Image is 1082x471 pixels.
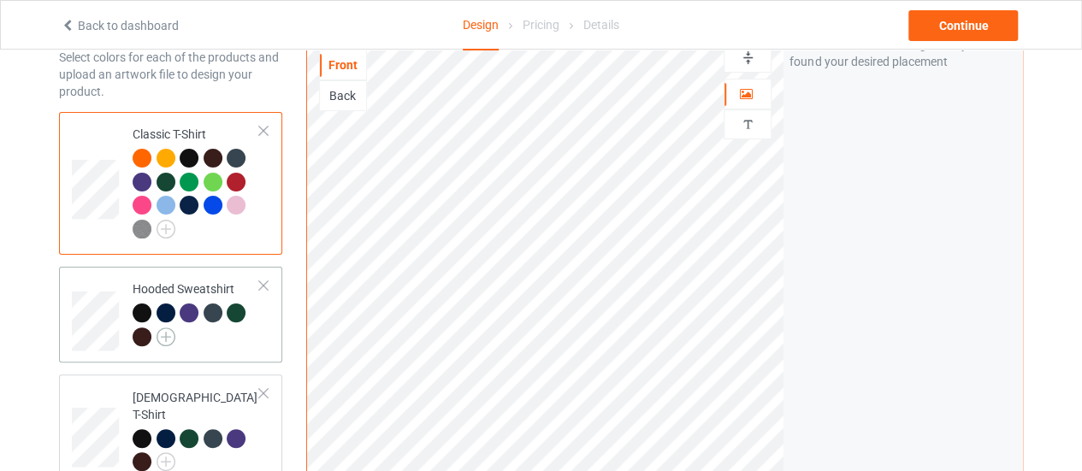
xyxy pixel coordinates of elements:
div: Hooded Sweatshirt [59,267,282,362]
div: Move and resize the design until you have found your desired placement [789,36,1016,70]
img: svg%3E%0A [740,50,756,66]
div: Details [583,1,619,49]
div: Classic T-Shirt [133,126,260,237]
div: Pricing [523,1,559,49]
div: Front [320,56,366,74]
div: Select colors for each of the products and upload an artwork file to design your product. [59,49,282,100]
div: Continue [908,10,1018,41]
img: svg%3E%0A [740,116,756,132]
div: Back [320,87,366,104]
img: heather_texture.png [133,220,151,238]
img: svg+xml;base64,PD94bWwgdmVyc2lvbj0iMS4wIiBlbmNvZGluZz0iVVRGLTgiPz4KPHN2ZyB3aWR0aD0iMjJweCIgaGVpZ2... [157,220,175,238]
div: Hooded Sweatshirt [133,280,260,344]
img: svg+xml;base64,PD94bWwgdmVyc2lvbj0iMS4wIiBlbmNvZGluZz0iVVRGLTgiPz4KPHN2ZyB3aWR0aD0iMjJweCIgaGVpZ2... [157,452,175,471]
a: Back to dashboard [61,19,179,32]
div: Classic T-Shirt [59,112,282,255]
img: svg+xml;base64,PD94bWwgdmVyc2lvbj0iMS4wIiBlbmNvZGluZz0iVVRGLTgiPz4KPHN2ZyB3aWR0aD0iMjJweCIgaGVpZ2... [157,327,175,346]
div: Design [463,1,499,50]
div: [DEMOGRAPHIC_DATA] T-Shirt [133,389,260,470]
